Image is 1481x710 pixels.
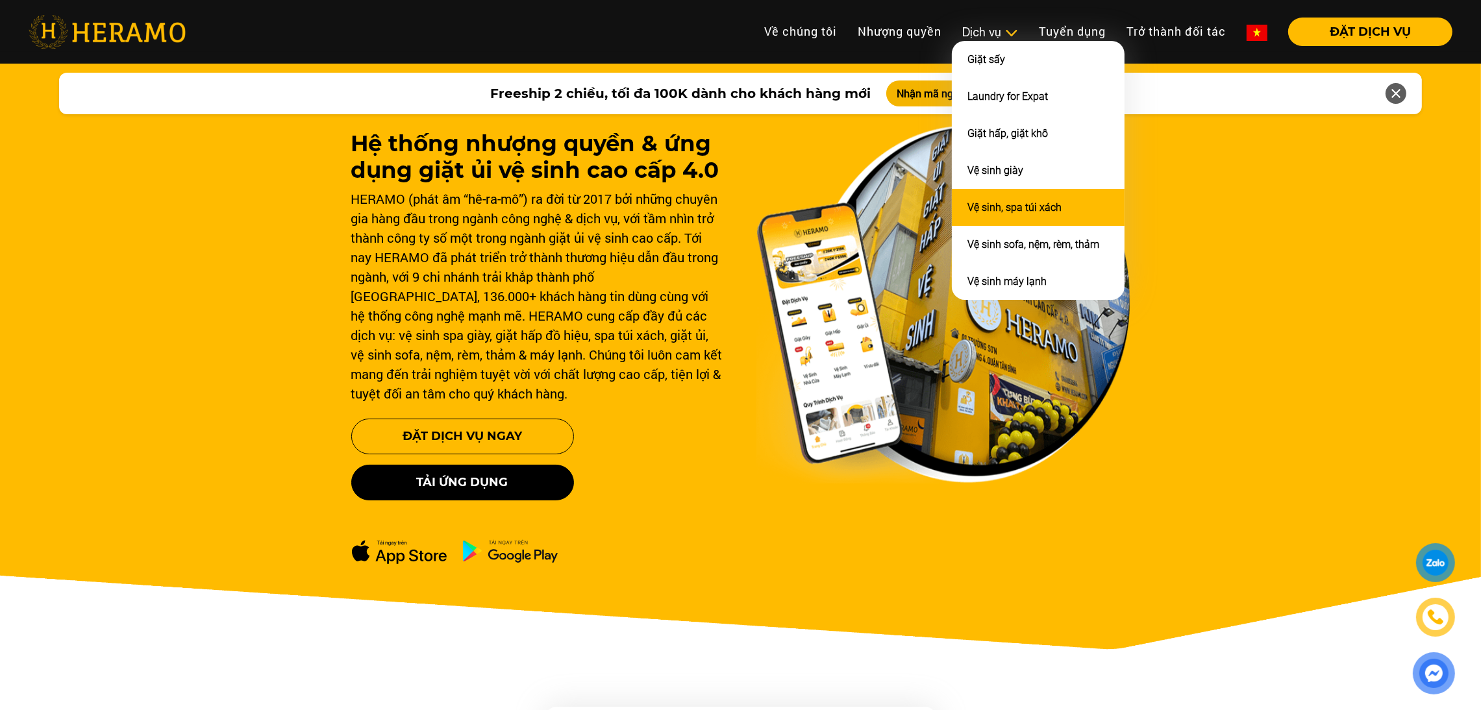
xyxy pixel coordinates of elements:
[462,539,558,563] img: ch-dowload
[1116,18,1236,45] a: Trở thành đối tác
[967,53,1005,66] a: Giặt sấy
[756,125,1130,484] img: banner
[351,465,574,500] button: Tải ứng dụng
[29,15,186,49] img: heramo-logo.png
[351,130,725,184] h1: Hệ thống nhượng quyền & ứng dụng giặt ủi vệ sinh cao cấp 4.0
[967,90,1048,103] a: Laundry for Expat
[967,127,1048,140] a: Giặt hấp, giặt khô
[1288,18,1452,46] button: ĐẶT DỊCH VỤ
[1247,25,1267,41] img: vn-flag.png
[754,18,847,45] a: Về chúng tôi
[490,84,871,103] span: Freeship 2 chiều, tối đa 100K dành cho khách hàng mới
[1028,18,1116,45] a: Tuyển dụng
[847,18,952,45] a: Nhượng quyền
[351,419,574,454] button: Đặt Dịch Vụ Ngay
[1418,600,1453,635] a: phone-icon
[351,539,447,565] img: apple-dowload
[886,80,990,106] button: Nhận mã ngay
[1004,27,1018,40] img: subToggleIcon
[967,164,1023,177] a: Vệ sinh giày
[967,201,1062,214] a: Vệ sinh, spa túi xách
[1278,26,1452,38] a: ĐẶT DỊCH VỤ
[967,275,1047,288] a: Vệ sinh máy lạnh
[351,189,725,403] div: HERAMO (phát âm “hê-ra-mô”) ra đời từ 2017 bởi những chuyên gia hàng đầu trong ngành công nghệ & ...
[962,23,1018,41] div: Dịch vụ
[967,238,1099,251] a: Vệ sinh sofa, nệm, rèm, thảm
[1428,610,1443,624] img: phone-icon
